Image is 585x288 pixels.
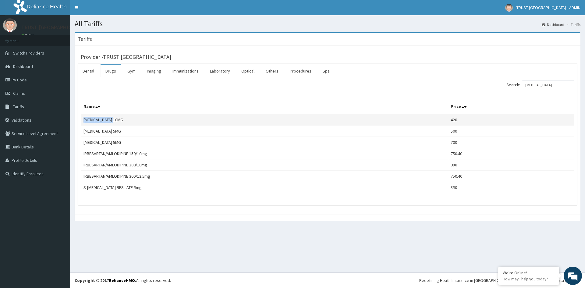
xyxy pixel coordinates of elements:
th: Price [448,100,574,114]
td: IRBESARTAN/AMLODIPINE 300/10mg [81,159,448,171]
img: User Image [505,4,513,12]
div: Chat with us now [32,34,102,42]
div: We're Online! [503,270,555,276]
strong: Copyright © 2017 . [75,278,136,283]
span: Switch Providers [13,50,44,56]
h1: All Tariffs [75,20,580,28]
td: [MEDICAL_DATA] 5MG [81,137,448,148]
a: Dental [78,65,99,77]
img: User Image [3,18,17,32]
div: Minimize live chat window [100,3,115,18]
p: TRUST [GEOGRAPHIC_DATA] - ADMIN [21,25,108,30]
td: 700 [448,137,574,148]
a: Drugs [101,65,121,77]
td: 350 [448,182,574,193]
a: Gym [122,65,140,77]
td: 980 [448,159,574,171]
td: IRBESARTAN/AMLODIPINE 300/12.5mg [81,171,448,182]
a: Others [261,65,283,77]
div: Redefining Heath Insurance in [GEOGRAPHIC_DATA] using Telemedicine and Data Science! [419,277,580,283]
textarea: Type your message and hit 'Enter' [3,166,116,188]
td: 420 [448,114,574,126]
td: 750.40 [448,148,574,159]
span: Dashboard [13,64,33,69]
span: TRUST [GEOGRAPHIC_DATA] - ADMIN [516,5,580,10]
li: Tariffs [565,22,580,27]
a: Online [21,33,36,37]
a: Laboratory [205,65,235,77]
a: Immunizations [168,65,204,77]
label: Search: [506,80,574,89]
a: Dashboard [542,22,564,27]
a: Imaging [142,65,166,77]
td: [MEDICAL_DATA] 5MG [81,126,448,137]
a: Spa [318,65,335,77]
img: d_794563401_company_1708531726252_794563401 [11,30,25,46]
td: S-[MEDICAL_DATA] BESILATE 5mg [81,182,448,193]
th: Name [81,100,448,114]
td: IRBESARTAN/AMLODIPINE 150/10mg [81,148,448,159]
td: 750.40 [448,171,574,182]
a: Optical [236,65,259,77]
footer: All rights reserved. [70,272,585,288]
span: Tariffs [13,104,24,109]
span: We're online! [35,77,84,138]
td: [MEDICAL_DATA] 10MG [81,114,448,126]
span: Claims [13,91,25,96]
input: Search: [522,80,574,89]
h3: Provider - TRUST [GEOGRAPHIC_DATA] [81,54,171,60]
td: 500 [448,126,574,137]
h3: Tariffs [78,36,92,42]
a: Procedures [285,65,316,77]
a: RelianceHMO [109,278,135,283]
p: How may I help you today? [503,276,555,282]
